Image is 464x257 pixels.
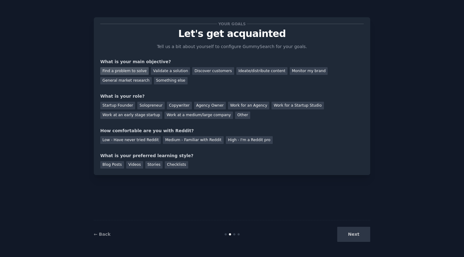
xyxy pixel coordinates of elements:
div: High - I'm a Reddit pro [226,136,273,144]
div: Blog Posts [100,161,124,169]
div: Copywriter [167,102,192,109]
div: Work at a medium/large company [164,112,233,119]
a: ← Back [94,232,110,237]
div: What is your role? [100,93,364,100]
div: Solopreneur [137,102,164,109]
p: Tell us a bit about yourself to configure GummySearch for your goals. [154,43,310,50]
div: Work for an Agency [228,102,269,109]
div: Low - Have never tried Reddit [100,136,161,144]
div: Something else [154,77,188,85]
div: Other [235,112,250,119]
div: Monitor my brand [290,67,328,75]
div: What is your preferred learning style? [100,153,364,159]
div: Work for a Startup Studio [271,102,324,109]
div: Find a problem to solve [100,67,149,75]
p: Let's get acquainted [100,28,364,39]
div: Stories [145,161,163,169]
div: Startup Founder [100,102,135,109]
div: Discover customers [192,67,234,75]
div: Checklists [165,161,188,169]
div: Ideate/distribute content [236,67,288,75]
div: Agency Owner [194,102,226,109]
div: Validate a solution [151,67,190,75]
div: How comfortable are you with Reddit? [100,128,364,134]
div: General market research [100,77,152,85]
div: Work at an early stage startup [100,112,162,119]
div: What is your main objective? [100,59,364,65]
div: Videos [126,161,143,169]
div: Medium - Familiar with Reddit [163,136,223,144]
span: Your goals [217,21,247,27]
